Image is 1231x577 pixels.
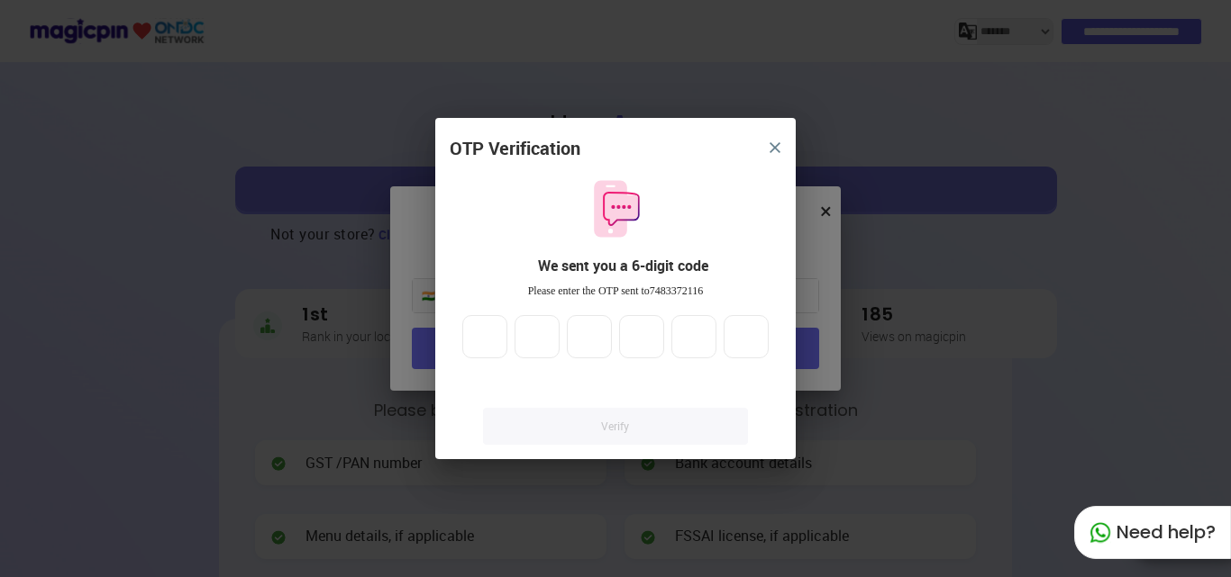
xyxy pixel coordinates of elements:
[450,284,781,299] div: Please enter the OTP sent to 7483372116
[770,142,780,153] img: 8zTxi7IzMsfkYqyYgBgfvSHvmzQA9juT1O3mhMgBDT8p5s20zMZ2JbefE1IEBlkXHwa7wAFxGwdILBLhkAAAAASUVORK5CYII=
[483,408,748,445] a: Verify
[450,136,580,162] div: OTP Verification
[1074,506,1231,559] div: Need help?
[464,256,781,276] div: We sent you a 6-digit code
[1090,522,1111,544] img: whatapp_green.7240e66a.svg
[585,178,646,239] img: otpMessageIcon.11fa9bf9.svg
[759,131,791,164] button: close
